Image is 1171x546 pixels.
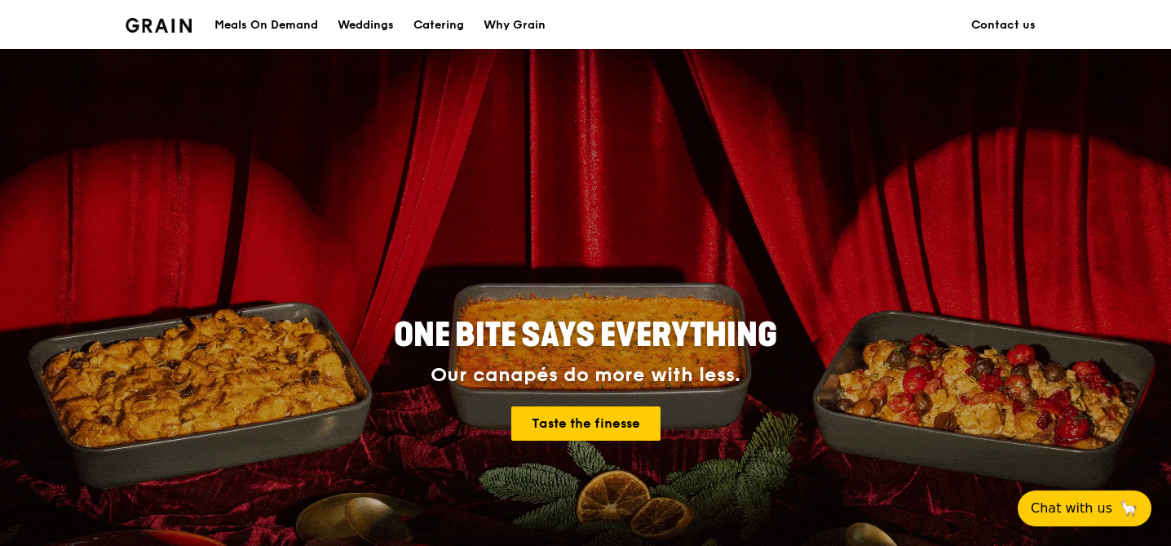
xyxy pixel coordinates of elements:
[1018,491,1151,526] button: Chat with us🦙
[404,1,474,50] a: Catering
[214,1,318,50] div: Meals On Demand
[1031,499,1112,518] span: Chat with us
[338,1,394,50] div: Weddings
[484,1,546,50] div: Why Grain
[413,1,464,50] div: Catering
[126,18,192,33] img: Grain
[474,1,555,50] a: Why Grain
[292,364,879,387] div: Our canapés do more with less.
[394,316,777,355] span: ONE BITE SAYS EVERYTHING
[511,406,661,441] a: Taste the finesse
[328,1,404,50] a: Weddings
[1119,499,1138,518] span: 🦙
[961,1,1045,50] a: Contact us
